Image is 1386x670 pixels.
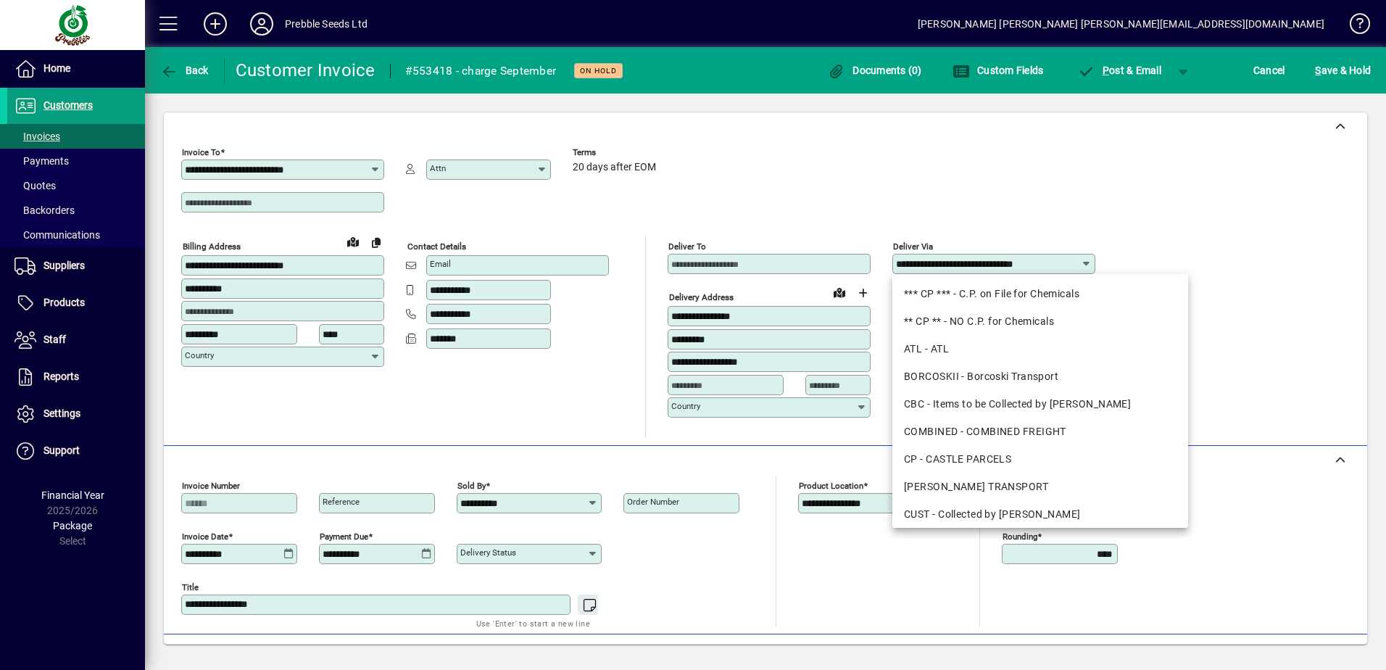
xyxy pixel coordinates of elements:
mat-option: COMBINED - COMBINED FREIGHT [892,418,1188,445]
span: ave & Hold [1315,59,1371,82]
mat-label: Deliver To [668,241,706,252]
mat-option: CP - CASTLE PARCELS [892,445,1188,473]
span: Cancel [1253,59,1285,82]
div: Prebble Seeds Ltd [285,12,368,36]
span: Package [53,520,92,532]
div: ATL - ATL [904,342,1177,357]
mat-option: ** CP ** - NO C.P. for Chemicals [892,307,1188,335]
span: Back [160,65,209,76]
a: Staff [7,322,145,358]
span: Customers [43,99,93,111]
mat-label: Order number [627,497,679,507]
button: Custom Fields [949,57,1047,83]
button: Product History [863,642,949,668]
mat-option: CUST - Collected by Customer [892,500,1188,528]
span: Terms [573,148,660,157]
button: Choose address [851,281,874,305]
mat-option: BORCOSKII - Borcoski Transport [892,363,1188,390]
div: *** CP *** - C.P. on File for Chemicals [904,286,1177,302]
button: Copy to Delivery address [365,231,388,254]
span: Quotes [14,180,56,191]
mat-option: *** CP *** - C.P. on File for Chemicals [892,280,1188,307]
a: Support [7,433,145,469]
a: View on map [341,230,365,253]
mat-hint: Use 'Enter' to start a new line [476,615,590,632]
span: Financial Year [41,489,104,501]
a: Suppliers [7,248,145,284]
div: [PERSON_NAME] TRANSPORT [904,479,1177,495]
button: Documents (0) [824,57,926,83]
span: Payments [14,155,69,167]
mat-label: Invoice To [182,147,220,157]
span: Home [43,62,70,74]
div: CUST - Collected by [PERSON_NAME] [904,507,1177,522]
mat-label: Rounding [1003,532,1037,542]
span: Product History [869,643,943,666]
span: Reports [43,371,79,382]
mat-label: Attn [430,163,446,173]
mat-label: Country [671,401,700,411]
a: Reports [7,359,145,395]
span: Product [1269,643,1327,666]
mat-option: CBC - Items to be Collected by Customer [892,390,1188,418]
span: Suppliers [43,260,85,271]
span: Support [43,444,80,456]
mat-label: Invoice number [182,481,240,491]
mat-label: Deliver via [893,241,933,252]
mat-label: Invoice date [182,532,228,542]
app-page-header-button: Back [145,57,225,83]
mat-option: ATL - ATL [892,335,1188,363]
a: Backorders [7,198,145,223]
a: Settings [7,396,145,432]
span: 20 days after EOM [573,162,656,173]
a: Knowledge Base [1339,3,1368,50]
a: Communications [7,223,145,247]
div: CBC - Items to be Collected by [PERSON_NAME] [904,397,1177,412]
button: Profile [238,11,285,37]
span: Settings [43,408,80,419]
mat-option: CROM - CROMWELL TRANSPORT [892,473,1188,500]
a: Payments [7,149,145,173]
mat-label: Title [182,582,199,592]
button: Back [157,57,212,83]
div: #553418 - charge September [405,59,557,83]
mat-label: Email [430,259,451,269]
button: Post & Email [1070,57,1169,83]
mat-label: Reference [323,497,360,507]
mat-label: Delivery status [460,547,516,558]
mat-label: Country [185,350,214,360]
div: BORCOSKII - Borcoski Transport [904,369,1177,384]
button: Product [1261,642,1335,668]
a: View on map [828,281,851,304]
span: P [1103,65,1109,76]
mat-label: Sold by [457,481,486,491]
div: ** CP ** - NO C.P. for Chemicals [904,314,1177,329]
button: Cancel [1250,57,1289,83]
a: Invoices [7,124,145,149]
span: Staff [43,334,66,345]
span: Documents (0) [828,65,922,76]
a: Home [7,51,145,87]
a: Products [7,285,145,321]
div: Customer Invoice [236,59,375,82]
span: Custom Fields [953,65,1044,76]
div: CP - CASTLE PARCELS [904,452,1177,467]
span: Products [43,297,85,308]
span: Communications [14,229,100,241]
mat-label: Payment due [320,532,368,542]
span: ost & Email [1077,65,1161,76]
div: COMBINED - COMBINED FREIGHT [904,424,1177,439]
span: Invoices [14,131,60,142]
span: S [1315,65,1321,76]
span: On hold [580,66,617,75]
mat-label: Product location [799,481,863,491]
div: [PERSON_NAME] [PERSON_NAME] [PERSON_NAME][EMAIL_ADDRESS][DOMAIN_NAME] [918,12,1324,36]
a: Quotes [7,173,145,198]
span: Backorders [14,204,75,216]
button: Save & Hold [1311,57,1374,83]
button: Add [192,11,238,37]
